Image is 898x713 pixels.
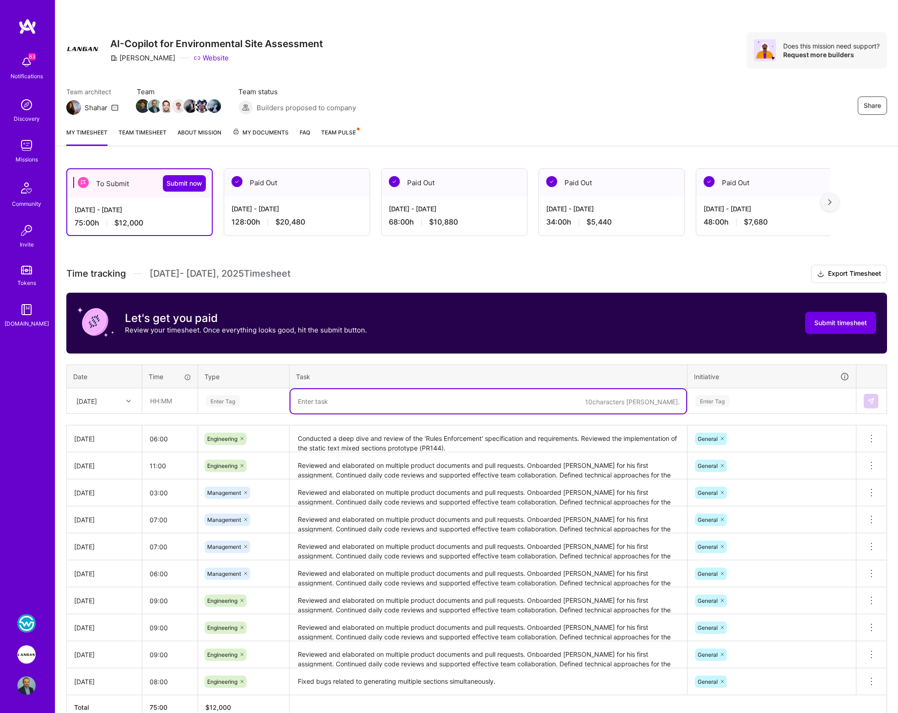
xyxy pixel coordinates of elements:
div: Request more builders [783,50,880,59]
textarea: Reviewed and elaborated on multiple product documents and pull requests. Onboarded [PERSON_NAME] ... [290,480,686,505]
h3: Let's get you paid [125,311,367,325]
input: HH:MM [142,562,198,586]
div: 48:00 h [704,217,834,227]
div: 75:00 h [75,218,204,228]
textarea: Reviewed and elaborated on multiple product documents and pull requests. Onboarded [PERSON_NAME] ... [290,561,686,586]
div: 68:00 h [389,217,520,227]
i: icon Chevron [126,399,131,403]
a: Team Member Avatar [149,98,161,114]
div: [DATE] [74,488,134,498]
input: HH:MM [142,454,198,478]
textarea: Reviewed and elaborated on multiple product documents and pull requests. Onboarded [PERSON_NAME] ... [290,588,686,613]
span: Engineering [207,624,237,631]
button: Share [858,96,887,115]
input: HH:MM [142,535,198,559]
p: Review your timesheet. Once everything looks good, hit the submit button. [125,325,367,335]
img: Paid Out [704,176,715,187]
span: General [698,516,718,523]
span: Engineering [207,678,237,685]
a: About Mission [177,128,221,146]
img: Paid Out [546,176,557,187]
textarea: Reviewed and elaborated on multiple product documents and pull requests. Onboarded [PERSON_NAME] ... [290,534,686,559]
img: right [828,199,832,205]
span: Submit now [167,179,202,188]
div: [DATE] [74,515,134,525]
img: bell [17,53,36,71]
span: Engineering [207,435,237,442]
div: [DATE] - [DATE] [231,204,362,214]
th: Task [290,365,688,388]
img: Team Member Avatar [148,99,161,113]
span: Team [137,87,220,96]
a: Langan: AI-Copilot for Environmental Site Assessment [15,645,38,664]
a: WSC Sports: Real-Time Multilingual Captions [15,614,38,633]
img: Invite [17,221,36,240]
div: [DOMAIN_NAME] [5,319,49,328]
span: General [698,543,718,550]
div: Paid Out [224,169,370,197]
span: General [698,651,718,658]
span: Engineering [207,597,237,604]
div: [DATE] [74,596,134,606]
a: Team Pulse [321,128,359,146]
input: HH:MM [142,508,198,532]
img: Team Architect [66,100,81,115]
div: Does this mission need support? [783,42,880,50]
div: Time [149,372,191,381]
img: Langan: AI-Copilot for Environmental Site Assessment [17,645,36,664]
img: User Avatar [17,676,36,695]
div: 34:00 h [546,217,677,227]
div: Paid Out [696,169,842,197]
div: Paid Out [539,169,684,197]
div: Initiative [694,371,850,382]
span: $12,000 [114,218,143,228]
img: Avatar [754,39,776,61]
div: Enter Tag [206,394,240,408]
textarea: Conducted a deep dive and review of the 'Rules Enforcement' specification and requirements. Revie... [290,426,686,451]
a: Team Member Avatar [172,98,184,114]
span: General [698,435,718,442]
img: Team Member Avatar [207,99,221,113]
th: Date [67,365,142,388]
span: $5,440 [586,217,612,227]
span: Management [207,543,241,550]
a: Team timesheet [118,128,167,146]
span: Management [207,570,241,577]
img: WSC Sports: Real-Time Multilingual Captions [17,614,36,633]
img: logo [18,18,37,35]
input: HH:MM [142,616,198,640]
span: My Documents [232,128,289,138]
th: Type [198,365,290,388]
span: Time tracking [66,268,126,279]
span: $10,880 [429,217,458,227]
div: [DATE] [74,461,134,471]
span: Team architect [66,87,118,96]
input: HH:MM [142,670,198,694]
button: Submit now [163,175,206,192]
img: guide book [17,300,36,319]
span: Management [207,516,241,523]
div: 128:00 h [231,217,362,227]
img: coin [77,304,114,340]
img: Paid Out [231,176,242,187]
span: $20,480 [275,217,305,227]
img: Team Member Avatar [195,99,209,113]
div: Notifications [11,71,43,81]
div: Missions [16,155,38,164]
i: icon CompanyGray [110,54,118,62]
div: [DATE] - [DATE] [704,204,834,214]
span: General [698,597,718,604]
a: Team Member Avatar [196,98,208,114]
button: Submit timesheet [805,312,876,334]
div: [DATE] [76,396,97,406]
span: 83 [28,53,36,60]
a: Team Member Avatar [161,98,172,114]
img: Team Member Avatar [136,99,150,113]
div: [PERSON_NAME] [110,53,175,63]
div: Shahar [85,103,108,113]
img: teamwork [17,136,36,155]
img: Paid Out [389,176,400,187]
span: Submit timesheet [814,318,867,327]
div: Invite [20,240,34,249]
span: General [698,678,718,685]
